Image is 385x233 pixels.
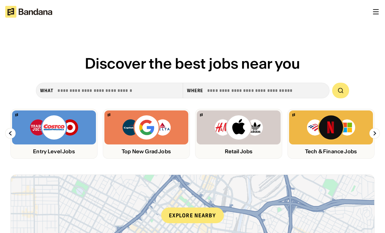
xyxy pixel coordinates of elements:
a: Bandana logoBank of America, Netflix, Microsoft logosTech & Finance Jobs [287,109,375,159]
span: Discover the best jobs near you [85,54,300,73]
img: Capital One, Google, Delta logos [122,114,171,141]
div: Where [187,88,204,93]
img: Trader Joe’s, Costco, Target logos [29,114,79,141]
img: Bandana logo [292,113,295,116]
img: Bank of America, Netflix, Microsoft logos [306,114,356,141]
div: Tech & Finance Jobs [289,148,373,155]
div: what [40,88,54,93]
a: Bandana logoH&M, Apply, Adidas logosRetail Jobs [195,109,282,159]
div: Entry Level Jobs [12,148,96,155]
img: Bandana logo [108,113,110,116]
div: Explore nearby [161,208,224,223]
img: Left Arrow [5,128,16,139]
img: Bandana logotype [5,6,52,18]
img: Bandana logo [200,113,203,116]
a: Bandana logoCapital One, Google, Delta logosTop New Grad Jobs [103,109,190,159]
img: Right Arrow [369,128,380,139]
a: Bandana logoTrader Joe’s, Costco, Target logosEntry Level Jobs [10,109,98,159]
img: Bandana logo [15,113,18,116]
div: Retail Jobs [197,148,281,155]
img: H&M, Apply, Adidas logos [214,114,264,141]
div: Top New Grad Jobs [104,148,188,155]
